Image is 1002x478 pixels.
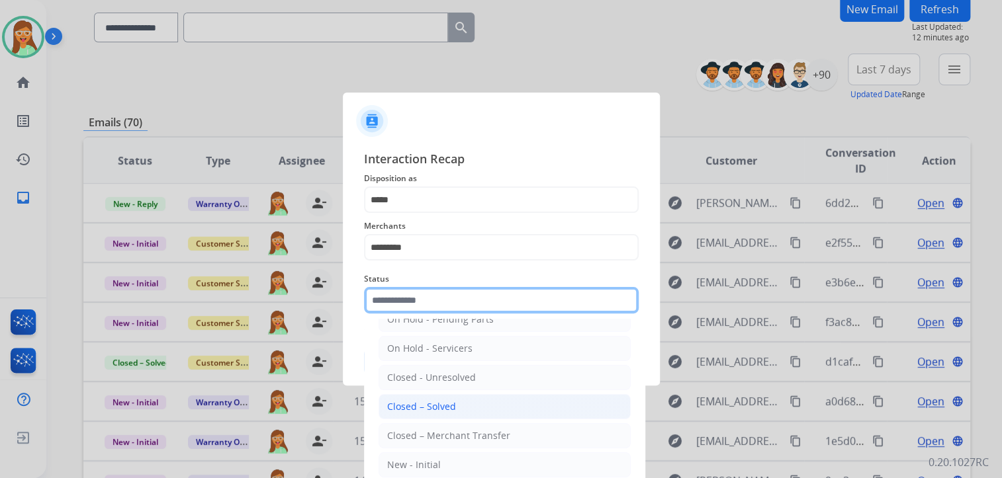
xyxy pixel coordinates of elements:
[387,458,441,471] div: New - Initial
[387,342,473,355] div: On Hold - Servicers
[356,105,388,137] img: contactIcon
[387,371,476,384] div: Closed - Unresolved
[929,454,989,470] p: 0.20.1027RC
[364,149,639,171] span: Interaction Recap
[364,271,639,287] span: Status
[387,429,510,442] div: Closed – Merchant Transfer
[364,218,639,234] span: Merchants
[387,313,494,326] div: On Hold - Pending Parts
[387,400,456,413] div: Closed – Solved
[364,171,639,186] span: Disposition as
